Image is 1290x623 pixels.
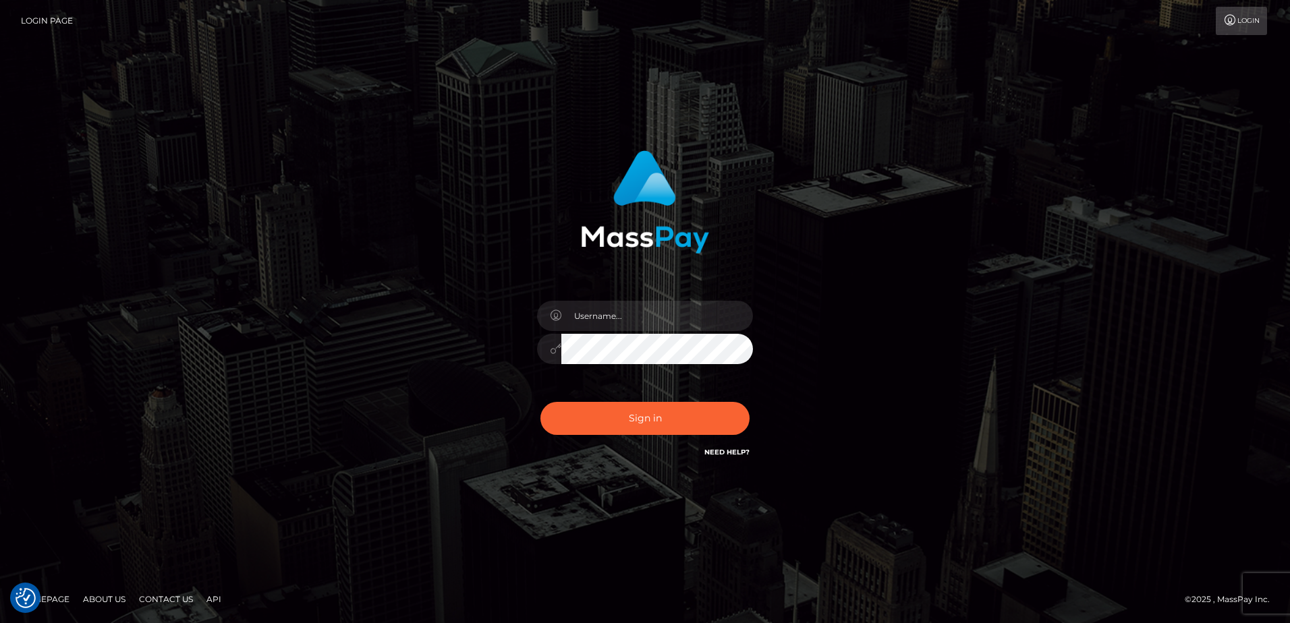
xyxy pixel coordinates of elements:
[21,7,73,35] a: Login Page
[561,301,753,331] input: Username...
[78,589,131,610] a: About Us
[704,448,750,456] a: Need Help?
[1185,592,1280,607] div: © 2025 , MassPay Inc.
[16,588,36,608] img: Revisit consent button
[15,589,75,610] a: Homepage
[201,589,227,610] a: API
[16,588,36,608] button: Consent Preferences
[540,402,750,435] button: Sign in
[581,150,709,254] img: MassPay Login
[134,589,198,610] a: Contact Us
[1216,7,1267,35] a: Login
